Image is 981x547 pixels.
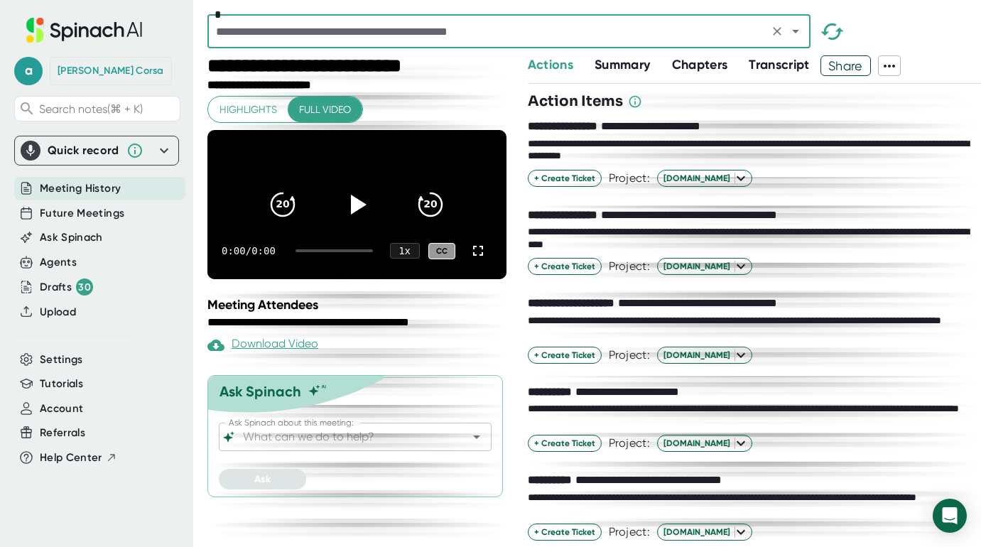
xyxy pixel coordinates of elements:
div: Drafts [40,278,93,296]
div: 0:00 / 0:00 [222,245,278,256]
button: Agents [40,254,77,271]
button: Meeting History [40,180,121,197]
span: Share [821,53,870,78]
button: Highlights [208,97,288,123]
button: + Create Ticket [528,435,602,452]
button: Transcript [749,55,810,75]
span: a [14,57,43,85]
button: Account [40,401,83,417]
span: [DOMAIN_NAME] [663,437,746,450]
span: Ask [254,473,271,485]
button: Summary [595,55,650,75]
h3: Action Items [528,91,623,112]
div: 1 x [390,243,420,259]
span: Chapters [672,57,728,72]
button: Actions [528,55,573,75]
button: + Create Ticket [528,524,602,541]
input: What can we do to help? [240,427,445,447]
button: Clear [767,21,787,41]
button: Open [467,427,487,447]
div: 30 [76,278,93,296]
div: Project: [609,171,650,185]
div: Project: [609,259,650,273]
span: + Create Ticket [534,172,595,185]
button: Settings [40,352,83,368]
button: [DOMAIN_NAME] [657,170,752,187]
span: Help Center [40,450,102,466]
button: Tutorials [40,376,83,392]
button: Future Meetings [40,205,124,222]
button: Ask Spinach [40,229,103,246]
span: [DOMAIN_NAME] [663,260,746,273]
span: Transcript [749,57,810,72]
div: Meeting Attendees [207,297,510,313]
button: Open [786,21,806,41]
button: [DOMAIN_NAME] [657,435,752,452]
span: Actions [528,57,573,72]
button: Drafts 30 [40,278,93,296]
span: + Create Ticket [534,526,595,538]
span: [DOMAIN_NAME] [663,172,746,185]
div: CC [428,243,455,259]
button: [DOMAIN_NAME] [657,347,752,364]
span: + Create Ticket [534,260,595,273]
button: + Create Ticket [528,258,602,275]
button: [DOMAIN_NAME] [657,524,752,541]
span: + Create Ticket [534,437,595,450]
div: Amy Corsa [58,65,164,77]
button: Ask [219,469,306,489]
span: + Create Ticket [534,349,595,362]
div: Ask Spinach [219,383,301,400]
div: Quick record [48,143,119,158]
button: Upload [40,304,76,320]
button: [DOMAIN_NAME] [657,258,752,275]
div: Project: [609,525,650,539]
span: [DOMAIN_NAME] [663,349,746,362]
div: Open Intercom Messenger [933,499,967,533]
button: Referrals [40,425,85,441]
span: Highlights [219,101,277,119]
button: Full video [288,97,362,123]
button: Help Center [40,450,117,466]
div: Project: [609,348,650,362]
button: + Create Ticket [528,170,602,187]
button: Share [820,55,871,76]
span: Search notes (⌘ + K) [39,102,143,116]
button: + Create Ticket [528,347,602,364]
div: Project: [609,436,650,450]
span: Summary [595,57,650,72]
div: Download Video [207,337,318,354]
div: Quick record [21,136,173,165]
span: Full video [299,101,351,119]
button: Chapters [672,55,728,75]
span: [DOMAIN_NAME] [663,526,746,538]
